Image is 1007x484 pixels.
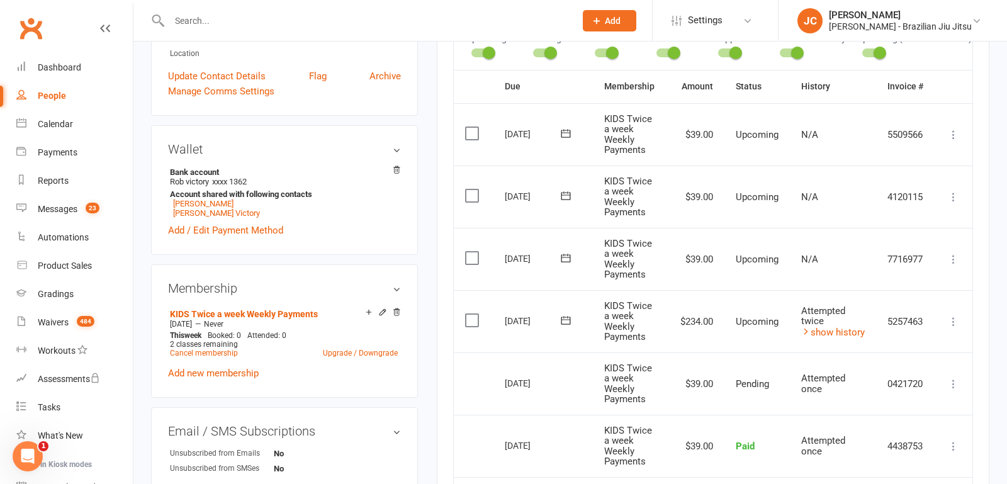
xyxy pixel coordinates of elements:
[212,177,247,186] span: xxxx 1362
[38,441,48,451] span: 1
[829,21,972,32] div: [PERSON_NAME] - Brazilian Jiu Jitsu
[736,378,769,390] span: Pending
[168,281,401,295] h3: Membership
[669,415,724,477] td: $39.00
[669,352,724,415] td: $39.00
[168,84,274,99] a: Manage Comms Settings
[736,316,779,327] span: Upcoming
[170,447,274,459] div: Unsubscribed from Emails
[736,254,779,265] span: Upcoming
[170,320,192,329] span: [DATE]
[167,331,205,340] div: week
[16,393,133,422] a: Tasks
[168,142,401,156] h3: Wallet
[688,6,723,35] span: Settings
[170,167,395,177] strong: Bank account
[204,320,223,329] span: Never
[16,82,133,110] a: People
[168,424,401,438] h3: Email / SMS Subscriptions
[604,113,652,156] span: KIDS Twice a week Weekly Payments
[669,290,724,352] td: $234.00
[801,191,818,203] span: N/A
[604,300,652,343] span: KIDS Twice a week Weekly Payments
[669,70,724,103] th: Amount
[736,441,755,452] span: Paid
[505,124,563,144] div: [DATE]
[15,13,47,44] a: Clubworx
[86,203,99,213] span: 23
[829,9,972,21] div: [PERSON_NAME]
[38,289,74,299] div: Gradings
[736,191,779,203] span: Upcoming
[274,449,346,458] strong: No
[16,252,133,280] a: Product Sales
[170,48,401,60] div: Location
[16,337,133,365] a: Workouts
[797,8,823,33] div: JC
[170,340,238,349] span: 2 classes remaining
[38,317,69,327] div: Waivers
[38,232,89,242] div: Automations
[505,249,563,268] div: [DATE]
[38,147,77,157] div: Payments
[801,435,845,457] span: Attempted once
[167,319,401,329] div: —
[16,110,133,138] a: Calendar
[38,374,100,384] div: Assessments
[801,305,845,327] span: Attempted twice
[247,331,286,340] span: Attended: 0
[170,463,274,475] div: Unsubscribed from SMSes
[274,464,346,473] strong: No
[16,365,133,393] a: Assessments
[16,195,133,223] a: Messages 23
[16,223,133,252] a: Automations
[16,308,133,337] a: Waivers 484
[323,349,398,357] a: Upgrade / Downgrade
[669,166,724,228] td: $39.00
[38,402,60,412] div: Tasks
[876,70,935,103] th: Invoice #
[876,228,935,290] td: 7716977
[801,327,865,338] a: show history
[801,254,818,265] span: N/A
[38,204,77,214] div: Messages
[801,129,818,140] span: N/A
[13,441,43,471] iframe: Intercom live chat
[604,238,652,281] span: KIDS Twice a week Weekly Payments
[604,363,652,405] span: KIDS Twice a week Weekly Payments
[736,129,779,140] span: Upcoming
[604,425,652,468] span: KIDS Twice a week Weekly Payments
[170,349,238,357] a: Cancel membership
[876,352,935,415] td: 0421720
[168,368,259,379] a: Add new membership
[593,70,669,103] th: Membership
[801,373,845,395] span: Attempted once
[16,53,133,82] a: Dashboard
[173,208,260,218] a: [PERSON_NAME] Victory
[669,103,724,166] td: $39.00
[669,228,724,290] td: $39.00
[369,69,401,84] a: Archive
[505,436,563,455] div: [DATE]
[309,69,327,84] a: Flag
[505,311,563,330] div: [DATE]
[583,10,636,31] button: Add
[876,103,935,166] td: 5509566
[790,70,876,103] th: History
[38,431,83,441] div: What's New
[38,176,69,186] div: Reports
[170,189,395,199] strong: Account shared with following contacts
[38,346,76,356] div: Workouts
[173,199,233,208] a: [PERSON_NAME]
[505,186,563,206] div: [DATE]
[170,309,318,319] a: KIDS Twice a week Weekly Payments
[876,166,935,228] td: 4120115
[16,422,133,450] a: What's New
[166,12,566,30] input: Search...
[170,331,184,340] span: This
[168,166,401,220] li: Rob victory
[168,69,266,84] a: Update Contact Details
[77,316,94,327] span: 484
[724,70,790,103] th: Status
[16,138,133,167] a: Payments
